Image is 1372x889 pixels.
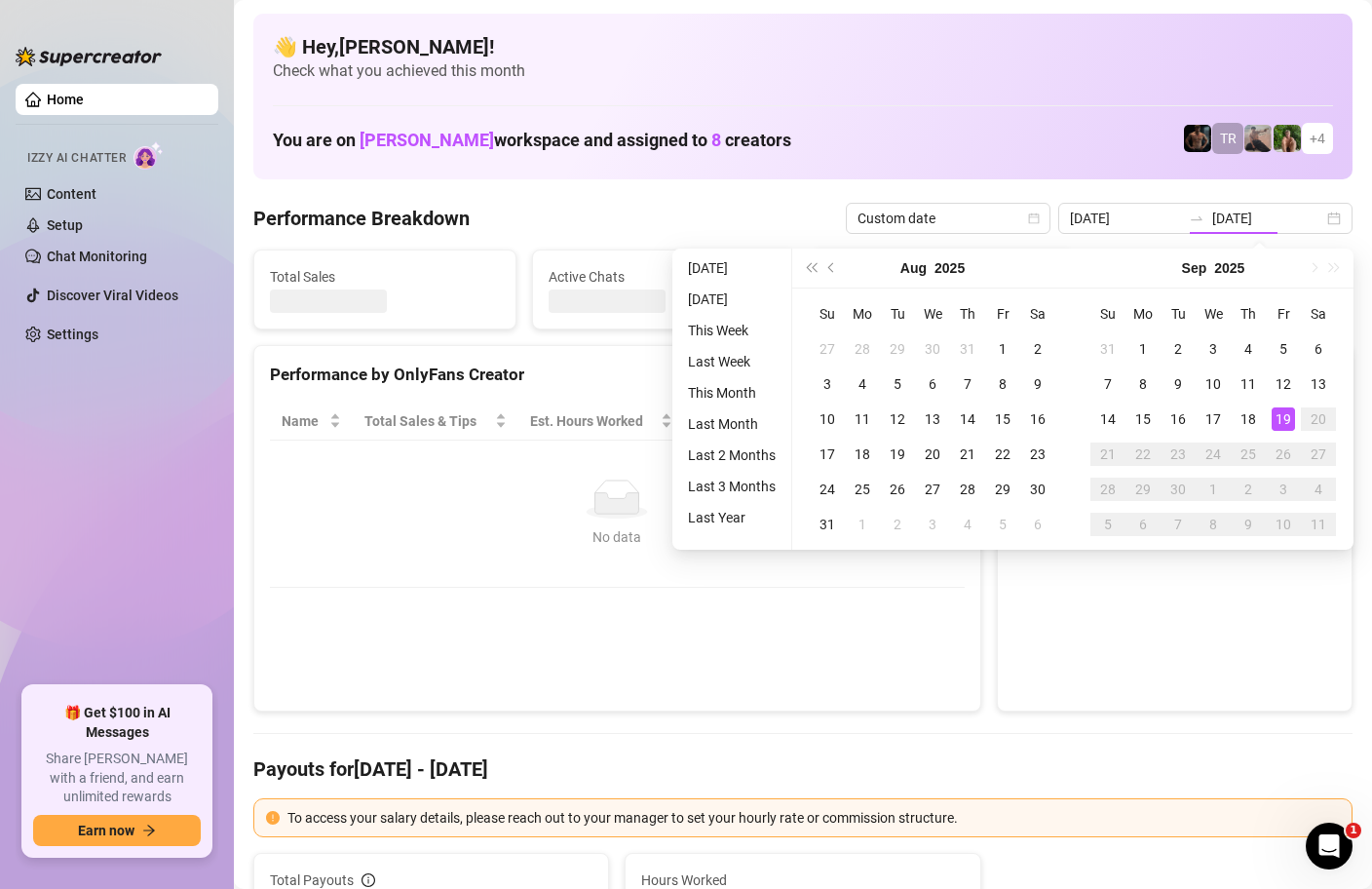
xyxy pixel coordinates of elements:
img: LC [1244,125,1272,152]
th: Total Sales & Tips [353,403,517,441]
a: Chat Monitoring [47,249,147,264]
input: Start date [1070,208,1181,229]
span: info-circle [362,873,375,887]
span: Check what you achieved this month [273,60,1333,82]
img: Trent [1184,125,1211,152]
div: Est. Hours Worked [530,410,658,432]
a: Home [47,92,84,107]
span: swap-right [1189,211,1204,226]
span: Total Sales [270,266,500,288]
div: To access your salary details, please reach out to your manager to set your hourly rate or commis... [287,807,1340,829]
span: Messages Sent [827,266,1057,288]
h1: You are on workspace and assigned to creators [273,130,791,151]
span: calendar [1028,213,1040,224]
span: + 4 [1310,128,1325,149]
span: arrow-right [142,824,156,837]
span: Total Sales & Tips [364,410,490,432]
a: Setup [47,217,83,233]
h4: Performance Breakdown [253,205,470,232]
th: Sales / Hour [684,403,810,441]
span: Share [PERSON_NAME] with a friend, and earn unlimited rewards [33,750,201,807]
th: Chat Conversion [810,403,965,441]
a: Content [47,186,96,202]
h4: Payouts for [DATE] - [DATE] [253,755,1353,783]
button: Earn nowarrow-right [33,815,201,846]
img: Nathaniel [1274,125,1301,152]
span: exclamation-circle [266,811,280,825]
span: Earn now [78,823,134,838]
a: Settings [47,327,98,342]
span: [PERSON_NAME] [360,130,494,150]
span: to [1189,211,1204,226]
input: End date [1212,208,1323,229]
span: Sales / Hour [696,410,782,432]
span: 🎁 Get $100 in AI Messages [33,704,201,742]
span: Name [282,410,325,432]
span: 1 [1346,823,1361,838]
span: Izzy AI Chatter [27,149,126,168]
span: Custom date [857,204,1039,233]
span: Chat Conversion [821,410,937,432]
img: AI Chatter [133,141,164,170]
span: Active Chats [549,266,779,288]
h4: 👋 Hey, [PERSON_NAME] ! [273,33,1333,60]
img: logo-BBDzfeDw.svg [16,47,162,66]
div: No data [289,526,945,548]
a: Discover Viral Videos [47,288,178,303]
th: Name [270,403,353,441]
div: Performance by OnlyFans Creator [270,362,965,388]
span: TR [1220,128,1237,149]
iframe: Intercom live chat [1306,823,1353,870]
span: 8 [711,130,721,150]
div: Sales by OnlyFans Creator [1013,362,1336,388]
